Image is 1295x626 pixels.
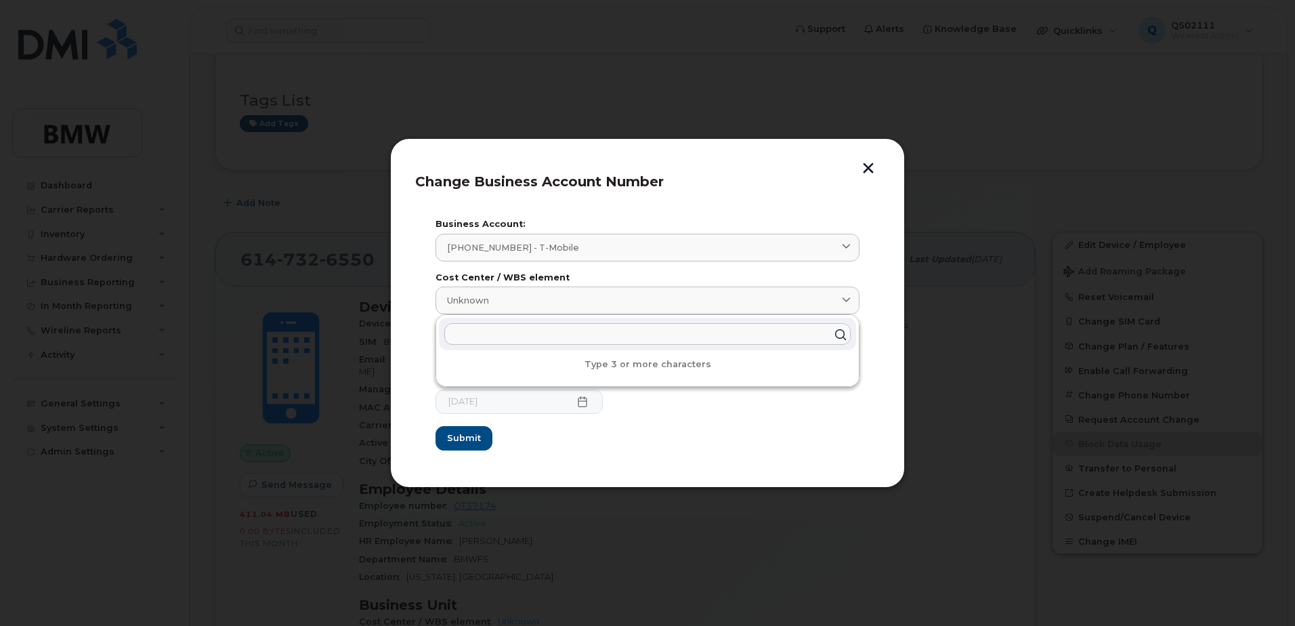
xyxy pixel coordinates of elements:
p: Type 3 or more characters [439,359,856,370]
a: Unknown [436,287,859,314]
span: Submit [447,432,481,444]
iframe: Messenger Launcher [1236,567,1285,616]
label: Business Account: [436,220,859,229]
a: [PHONE_NUMBER] - T-Mobile [436,234,859,262]
span: Change Business Account Number [415,173,664,190]
span: [PHONE_NUMBER] - T-Mobile [447,241,579,254]
span: Unknown [447,294,489,307]
label: Cost Center / WBS element [436,274,859,283]
button: Submit [436,426,492,451]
